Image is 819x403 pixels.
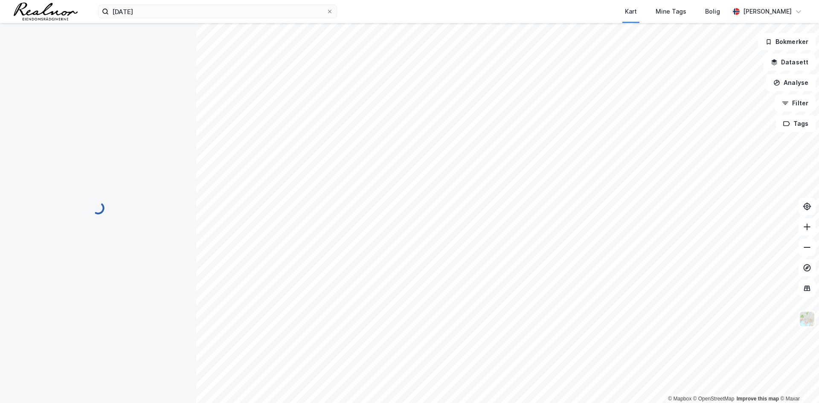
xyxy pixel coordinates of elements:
div: [PERSON_NAME] [743,6,792,17]
div: Bolig [705,6,720,17]
button: Analyse [766,74,816,91]
input: Søk på adresse, matrikkel, gårdeiere, leietakere eller personer [109,5,326,18]
a: Mapbox [668,396,691,402]
img: Z [799,311,815,327]
div: Mine Tags [656,6,686,17]
div: Kontrollprogram for chat [776,362,819,403]
button: Tags [776,115,816,132]
a: Improve this map [737,396,779,402]
button: Datasett [764,54,816,71]
iframe: Chat Widget [776,362,819,403]
img: realnor-logo.934646d98de889bb5806.png [14,3,78,20]
img: spinner.a6d8c91a73a9ac5275cf975e30b51cfb.svg [91,201,105,215]
button: Filter [775,95,816,112]
a: OpenStreetMap [693,396,735,402]
div: Kart [625,6,637,17]
button: Bokmerker [758,33,816,50]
